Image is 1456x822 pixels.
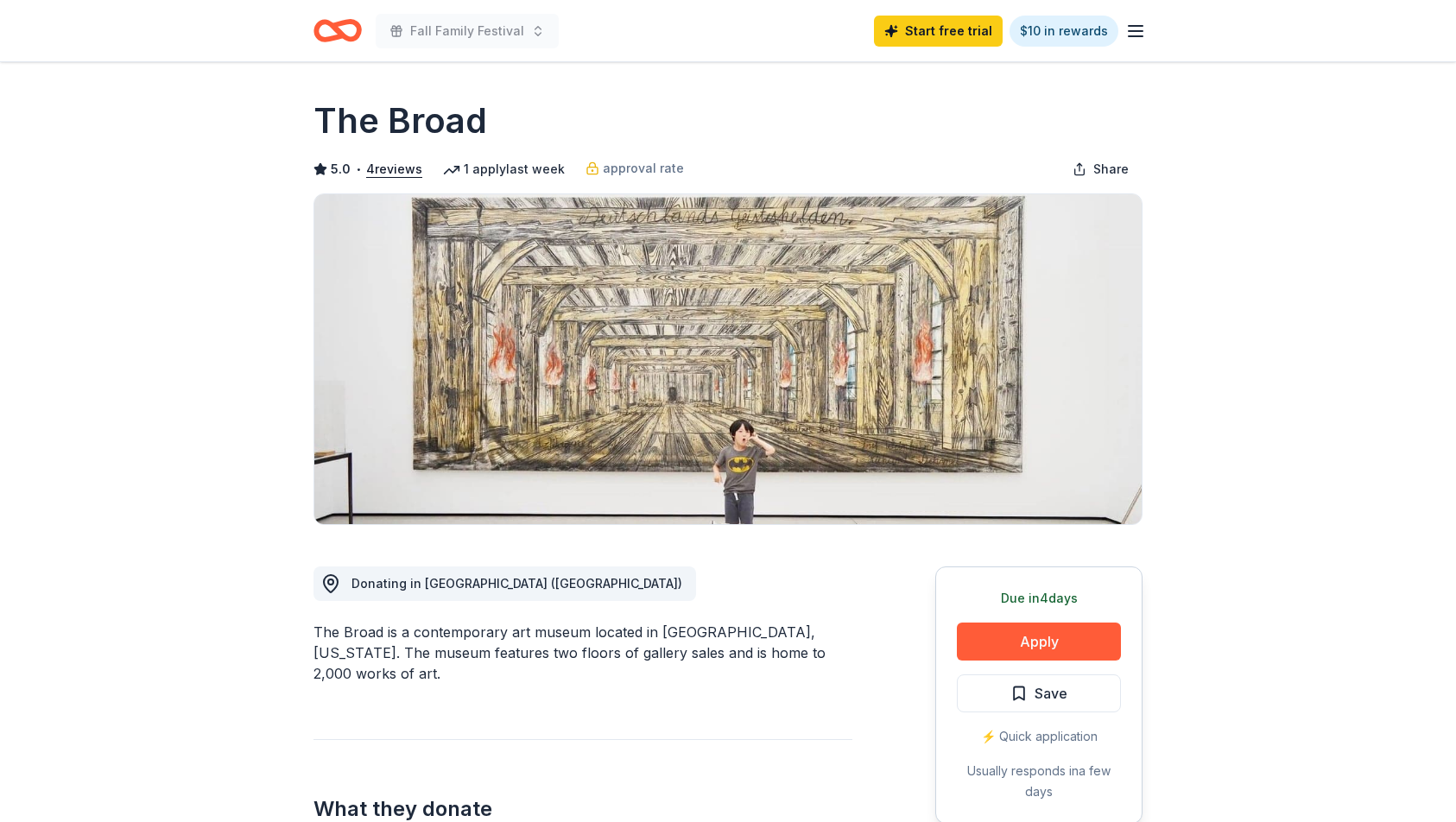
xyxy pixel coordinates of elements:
[874,16,1003,47] a: Start free trial
[603,158,684,179] span: approval rate
[366,159,422,180] button: 4reviews
[957,588,1121,609] div: Due in 4 days
[1035,682,1067,705] span: Save
[351,576,682,591] span: Donating in [GEOGRAPHIC_DATA] ([GEOGRAPHIC_DATA])
[313,97,487,145] h1: The Broad
[586,158,684,179] a: approval rate
[376,14,559,48] button: Fall Family Festival
[957,726,1121,747] div: ⚡️ Quick application
[314,194,1142,524] img: Image for The Broad
[356,162,362,176] span: •
[410,21,524,41] span: Fall Family Festival
[957,623,1121,661] button: Apply
[957,674,1121,712] button: Save
[1010,16,1118,47] a: $10 in rewards
[313,10,362,51] a: Home
[1093,159,1129,180] span: Share
[957,761,1121,802] div: Usually responds in a few days
[331,159,351,180] span: 5.0
[443,159,565,180] div: 1 apply last week
[1059,152,1143,187] button: Share
[313,622,852,684] div: The Broad is a contemporary art museum located in [GEOGRAPHIC_DATA], [US_STATE]. The museum featu...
